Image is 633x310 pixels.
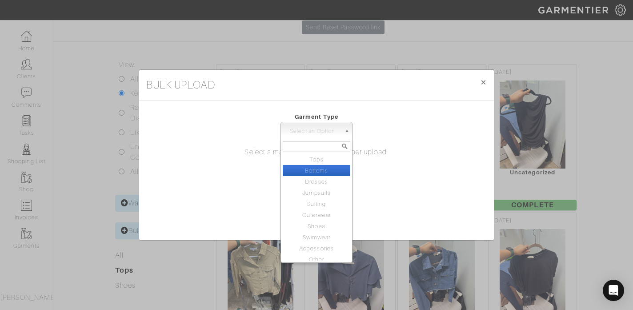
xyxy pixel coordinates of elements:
p: Files selected: 0 [146,181,487,192]
div: Open Intercom Messenger [603,280,624,301]
li: Suiting [283,198,350,209]
li: Swimwear [283,232,350,243]
li: Shoes [283,221,350,232]
li: Dresses [283,176,350,187]
li: Other [283,254,350,265]
li: Bottoms [283,165,350,176]
li: Jumpsuits [283,187,350,198]
span: Garment Type [295,113,338,120]
p: Select a maximum of 25 images per upload. [146,147,487,157]
li: Tops [283,154,350,165]
span: × [480,76,487,88]
li: Outerwear [283,209,350,221]
span: Select an Option [284,122,341,140]
h4: Bulk Upload [146,77,216,93]
li: Accessories [283,243,350,254]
